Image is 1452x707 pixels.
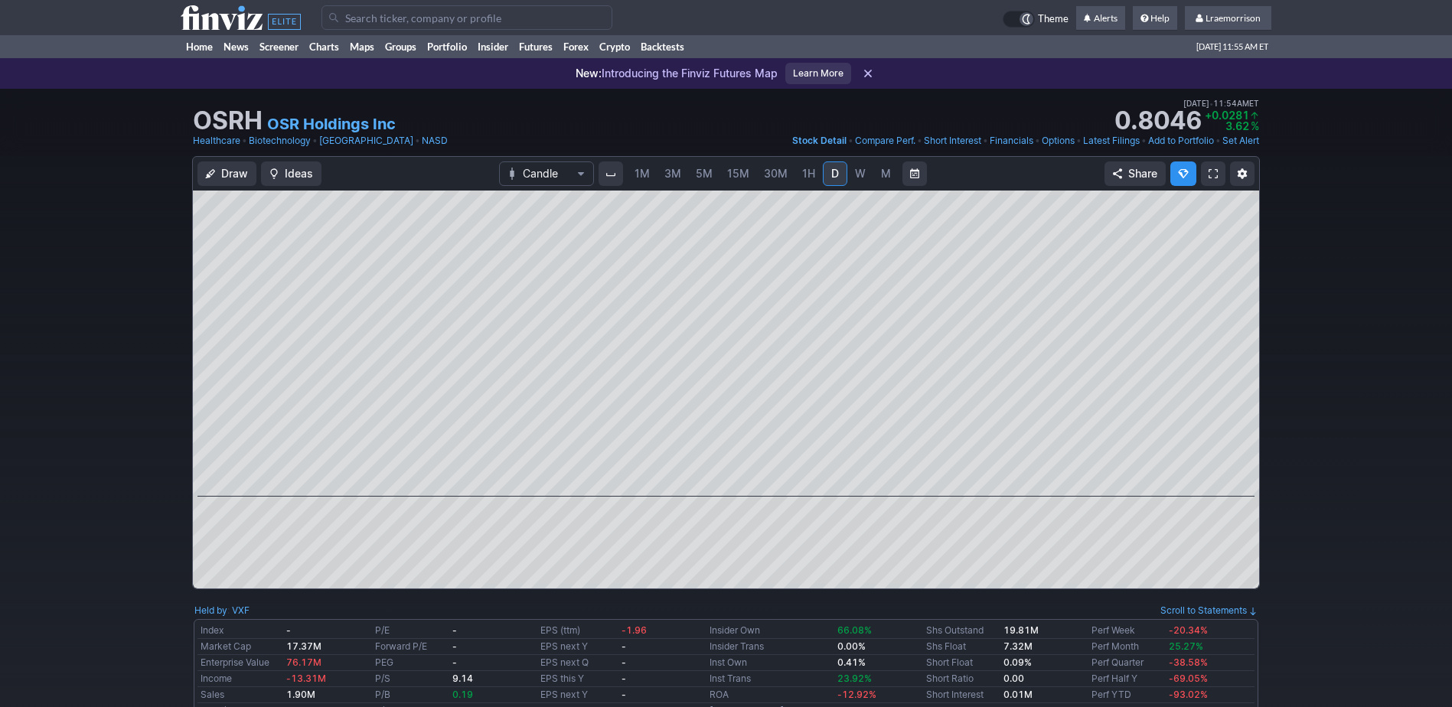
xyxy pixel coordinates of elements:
span: • [1215,133,1221,148]
a: W [848,161,873,186]
td: Inst Own [706,655,834,671]
a: 1H [795,161,822,186]
a: Screener [254,35,304,58]
a: OSR Holdings Inc [267,113,396,135]
a: Latest Filings [1083,133,1140,148]
a: 0.01M [1003,689,1033,700]
td: P/S [372,671,449,687]
span: -13.31M [286,673,326,684]
span: Latest Filings [1083,135,1140,146]
span: [DATE] 11:54AM ET [1183,96,1259,110]
input: Search [321,5,612,30]
span: 66.08% [837,624,872,636]
td: Forward P/E [372,639,449,655]
a: Charts [304,35,344,58]
a: Short Interest [924,133,981,148]
b: - [622,673,626,684]
span: 23.92% [837,673,872,684]
td: EPS next Q [537,655,618,671]
span: 25.27% [1169,640,1203,652]
span: • [1209,96,1213,110]
span: Share [1128,166,1157,181]
a: Lraemorrison [1185,6,1271,31]
span: [DATE] 11:55 AM ET [1196,35,1268,58]
span: D [831,167,839,180]
td: Income [197,671,283,687]
button: Chart Type [499,161,594,186]
b: 1.90M [286,689,315,700]
a: Biotechnology [249,133,311,148]
span: 3.62 [1225,119,1249,132]
td: EPS next Y [537,639,618,655]
b: 9.14 [452,673,473,684]
a: Futures [514,35,558,58]
a: 3M [657,161,688,186]
a: Compare Perf. [855,133,915,148]
td: P/B [372,687,449,703]
a: 0.00 [1003,673,1024,684]
span: New: [576,67,602,80]
h1: OSRH [193,109,263,133]
span: -12.92% [837,689,876,700]
td: Perf Week [1088,623,1166,639]
a: Alerts [1076,6,1125,31]
button: Interval [599,161,623,186]
td: Shs Float [923,639,1000,655]
span: 15M [727,167,749,180]
span: Draw [221,166,248,181]
span: 1H [802,167,815,180]
span: Theme [1038,11,1069,28]
a: 0.09% [1003,656,1032,668]
td: ROA [706,687,834,703]
a: VXF [232,603,250,618]
span: Candle [523,166,570,181]
b: - [622,640,626,652]
a: Short Float [926,656,973,668]
td: Insider Trans [706,639,834,655]
a: Scroll to Statements [1160,604,1258,616]
a: Add to Portfolio [1148,133,1214,148]
span: -1.96 [622,624,647,636]
b: - [622,689,626,700]
a: Stock Detail [792,133,847,148]
span: 0.19 [452,689,473,700]
b: - [286,624,291,636]
a: Insider [472,35,514,58]
div: : [194,603,250,618]
td: Sales [197,687,283,703]
td: Perf Half Y [1088,671,1166,687]
span: 30M [764,167,788,180]
a: M [873,161,898,186]
span: M [881,167,891,180]
td: Insider Own [706,623,834,639]
span: % [1251,119,1259,132]
a: D [823,161,847,186]
a: NASD [422,133,448,148]
a: Help [1133,6,1177,31]
td: Perf YTD [1088,687,1166,703]
a: Portfolio [422,35,472,58]
button: Chart Settings [1230,161,1255,186]
a: Learn More [785,63,851,84]
a: Fullscreen [1201,161,1225,186]
span: • [848,133,853,148]
b: 7.32M [1003,640,1033,652]
span: +0.0281 [1205,109,1249,122]
b: - [452,656,457,668]
a: 15M [720,161,756,186]
a: Short Ratio [926,673,974,684]
a: Held by [194,604,227,616]
td: Perf Month [1088,639,1166,655]
a: Home [181,35,218,58]
p: Introducing the Finviz Futures Map [576,66,778,81]
span: -69.05% [1169,673,1208,684]
span: Compare Perf. [855,135,915,146]
td: PEG [372,655,449,671]
span: • [312,133,318,148]
td: Market Cap [197,639,283,655]
b: 0.41% [837,656,866,668]
button: Draw [197,161,256,186]
span: 76.17M [286,656,321,668]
